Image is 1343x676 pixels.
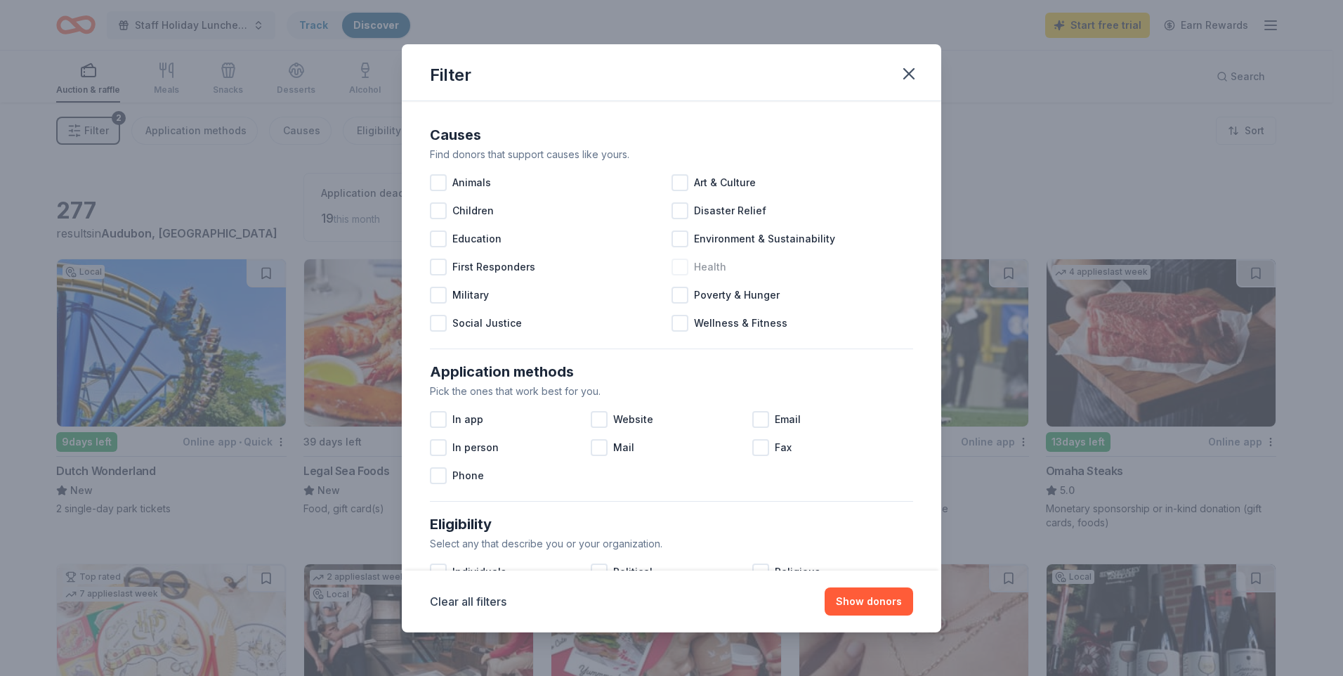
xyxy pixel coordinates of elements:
[430,146,913,163] div: Find donors that support causes like yours.
[430,360,913,383] div: Application methods
[775,564,820,580] span: Religious
[430,124,913,146] div: Causes
[452,202,494,219] span: Children
[452,259,535,275] span: First Responders
[452,287,489,304] span: Military
[613,439,634,456] span: Mail
[452,467,484,484] span: Phone
[613,411,653,428] span: Website
[452,564,506,580] span: Individuals
[452,315,522,332] span: Social Justice
[775,411,801,428] span: Email
[775,439,792,456] span: Fax
[694,230,835,247] span: Environment & Sustainability
[694,174,756,191] span: Art & Culture
[825,587,913,616] button: Show donors
[694,259,726,275] span: Health
[694,287,780,304] span: Poverty & Hunger
[613,564,653,580] span: Political
[694,315,787,332] span: Wellness & Fitness
[452,230,502,247] span: Education
[694,202,766,219] span: Disaster Relief
[452,411,483,428] span: In app
[430,535,913,552] div: Select any that describe you or your organization.
[430,64,471,86] div: Filter
[452,439,499,456] span: In person
[430,513,913,535] div: Eligibility
[430,593,506,610] button: Clear all filters
[452,174,491,191] span: Animals
[430,383,913,400] div: Pick the ones that work best for you.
